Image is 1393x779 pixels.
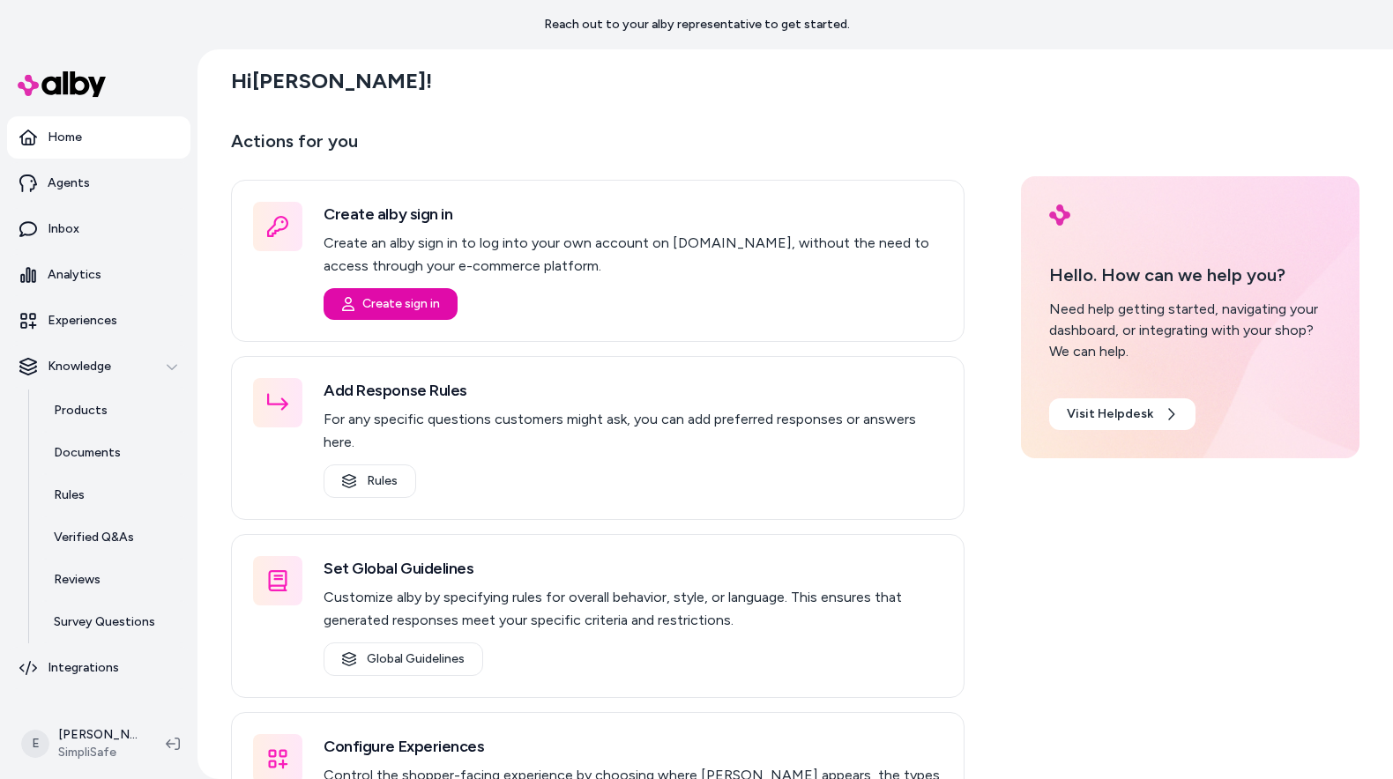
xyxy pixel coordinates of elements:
p: Inbox [48,220,79,238]
h3: Add Response Rules [324,378,942,403]
p: Create an alby sign in to log into your own account on [DOMAIN_NAME], without the need to access ... [324,232,942,278]
a: Inbox [7,208,190,250]
p: Home [48,129,82,146]
a: Visit Helpdesk [1049,398,1196,430]
a: Verified Q&As [36,516,190,559]
p: [PERSON_NAME] [58,726,138,744]
span: SimpliSafe [58,744,138,761]
p: Hello. How can we help you? [1049,262,1331,288]
a: Experiences [7,300,190,342]
a: Documents [36,432,190,474]
p: Experiences [48,312,117,330]
p: Actions for you [231,127,965,169]
a: Analytics [7,254,190,296]
h2: Hi [PERSON_NAME] ! [231,68,432,94]
div: Need help getting started, navigating your dashboard, or integrating with your shop? We can help. [1049,299,1331,362]
span: E [21,730,49,758]
a: Rules [324,464,416,498]
p: Agents [48,174,90,192]
p: Integrations [48,659,119,677]
a: Global Guidelines [324,642,483,676]
a: Integrations [7,647,190,689]
p: Products [54,402,108,419]
button: Knowledge [7,345,190,388]
h3: Configure Experiences [324,734,942,759]
button: Create sign in [324,288,458,320]
h3: Create alby sign in [324,202,942,226]
a: Home [7,116,190,159]
p: Verified Q&As [54,529,134,546]
p: Survey Questions [54,613,155,631]
p: Reach out to your alby representative to get started. [544,16,850,33]
a: Reviews [36,559,190,601]
a: Agents [7,162,190,204]
p: Rules [54,486,85,504]
a: Survey Questions [36,601,190,643]
img: alby Logo [18,71,106,97]
button: E[PERSON_NAME]SimpliSafe [11,716,152,772]
h3: Set Global Guidelines [324,556,942,581]
p: Analytics [48,266,101,284]
a: Rules [36,474,190,516]
p: Customize alby by specifying rules for overall behavior, style, or language. This ensures that ge... [324,586,942,632]
a: Products [36,389,190,432]
p: For any specific questions customers might ask, you can add preferred responses or answers here. [324,408,942,454]
img: alby Logo [1049,204,1070,226]
p: Documents [54,444,121,462]
p: Reviews [54,571,101,589]
p: Knowledge [48,358,111,375]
